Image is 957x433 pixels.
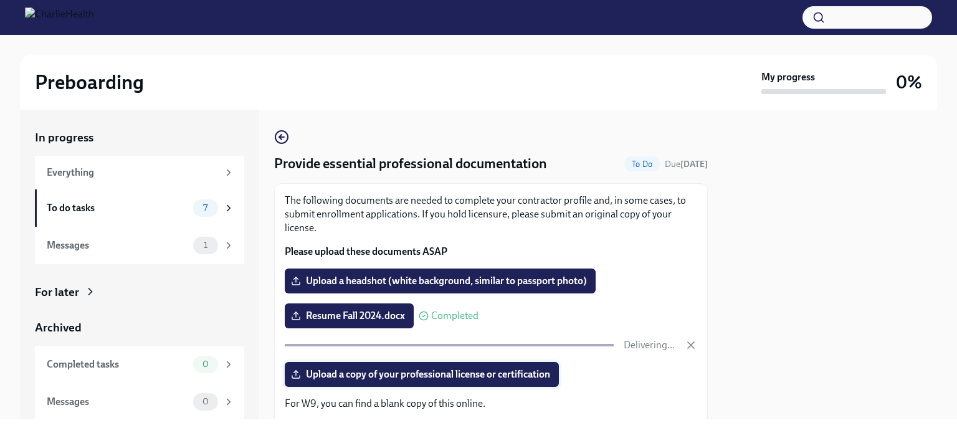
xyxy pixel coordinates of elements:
a: To do tasks7 [35,189,244,227]
div: Everything [47,166,218,179]
strong: [DATE] [680,159,708,169]
span: Completed [431,311,478,321]
span: 1 [196,240,215,250]
strong: Please upload these documents ASAP [285,245,447,257]
label: Upload a headshot (white background, similar to passport photo) [285,269,596,293]
label: Upload a copy of your professional license or certification [285,362,559,387]
span: Due [665,159,708,169]
div: Messages [47,395,188,409]
a: In progress [35,130,244,146]
span: August 18th, 2025 07:00 [665,158,708,170]
h4: Provide essential professional documentation [274,155,547,173]
span: 0 [195,397,216,406]
h3: 0% [896,71,922,93]
img: CharlieHealth [25,7,94,27]
div: Messages [47,239,188,252]
div: For later [35,284,79,300]
button: Cancel [685,339,697,351]
a: Messages1 [35,227,244,264]
div: To do tasks [47,201,188,215]
h2: Preboarding [35,70,144,95]
span: Upload a copy of your professional license or certification [293,368,550,381]
a: Completed tasks0 [35,346,244,383]
span: Upload a headshot (white background, similar to passport photo) [293,275,587,287]
p: Delivering... [624,338,675,352]
p: For W9, you can find a blank copy of this online. [285,397,697,411]
a: Archived [35,320,244,336]
p: The following documents are needed to complete your contractor profile and, in some cases, to sub... [285,194,697,235]
label: Resume Fall 2024.docx [285,303,414,328]
span: 0 [195,359,216,369]
a: For later [35,284,244,300]
span: 7 [196,203,215,212]
a: Messages0 [35,383,244,421]
span: Resume Fall 2024.docx [293,310,405,322]
div: Completed tasks [47,358,188,371]
a: Everything [35,156,244,189]
span: To Do [624,159,660,169]
strong: My progress [761,70,815,84]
